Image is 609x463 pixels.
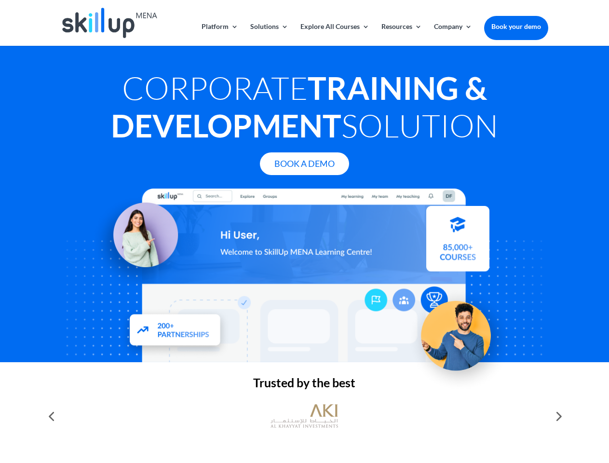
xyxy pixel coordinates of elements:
[426,201,489,267] img: Courses library - SkillUp MENA
[90,197,188,294] img: Learning Management Solution - SkillUp
[111,69,487,144] strong: Training & Development
[250,23,288,46] a: Solutions
[62,8,157,38] img: Skillup Mena
[381,23,422,46] a: Resources
[434,23,472,46] a: Company
[260,152,349,175] a: Book A Demo
[61,69,548,149] h1: Corporate Solution
[61,377,548,394] h2: Trusted by the best
[407,290,514,397] img: Upskill your workforce - SkillUp
[484,16,548,37] a: Book your demo
[300,23,369,46] a: Explore All Courses
[271,399,338,433] img: al khayyat investments logo
[448,359,609,463] iframe: Chat Widget
[120,307,231,359] img: Partners - SkillUp Mena
[202,23,238,46] a: Platform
